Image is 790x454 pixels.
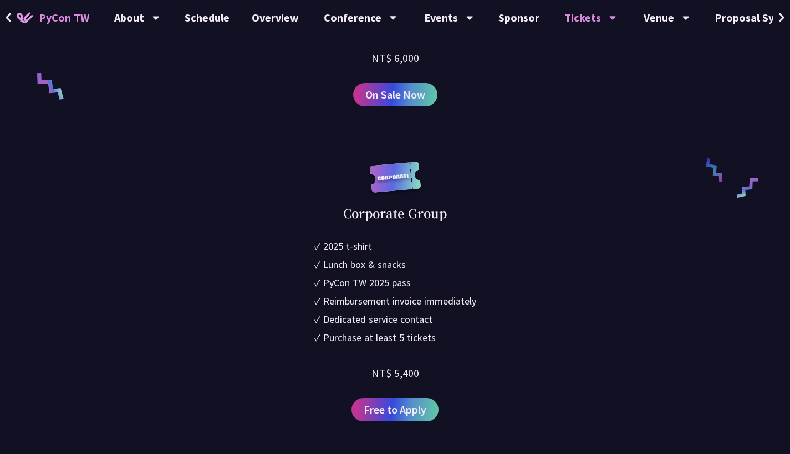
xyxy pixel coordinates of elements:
[371,365,419,381] div: NT$ 5,400
[314,293,476,308] li: ✓
[323,293,476,308] div: Reimbursement invoice immediately
[6,4,100,32] a: PyCon TW
[323,330,436,345] div: Purchase at least 5 tickets
[343,204,447,222] div: Corporate Group
[314,312,476,327] li: ✓
[371,50,419,66] div: NT$ 6,000
[17,12,33,23] img: Home icon of PyCon TW 2025
[323,312,432,327] div: Dedicated service contact
[351,398,439,421] a: Free to Apply
[39,9,89,26] span: PyCon TW
[323,257,406,272] div: Lunch box & snacks
[314,330,476,345] li: ✓
[364,401,426,418] span: Free to Apply
[368,162,423,204] img: corporate.a587c14.svg
[323,239,372,254] div: 2025 t-shirt
[353,83,437,106] a: On Sale Now
[314,275,476,290] li: ✓
[365,86,425,103] span: On Sale Now
[314,239,476,254] li: ✓
[323,275,411,290] div: PyCon TW 2025 pass
[314,257,476,272] li: ✓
